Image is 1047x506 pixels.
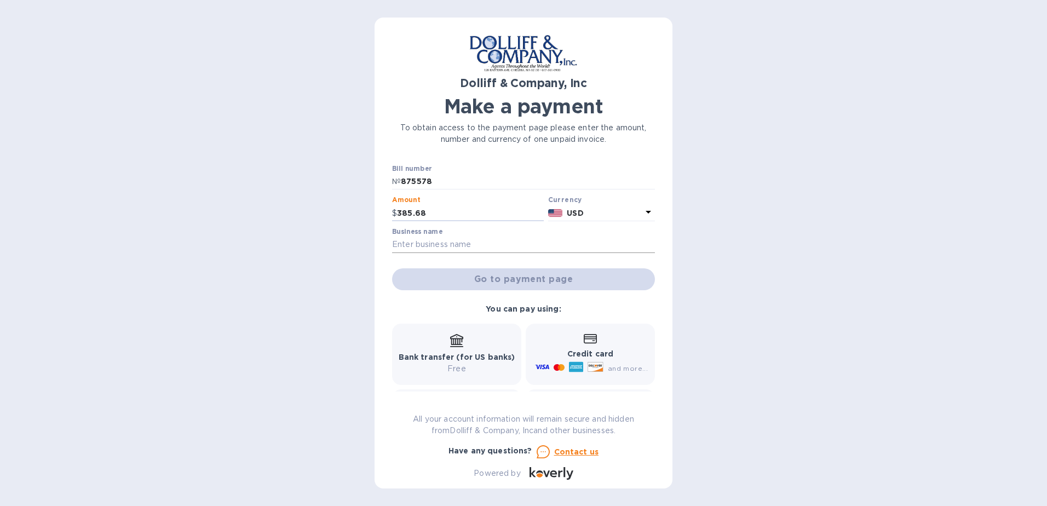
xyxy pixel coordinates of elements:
input: Enter bill number [401,174,655,190]
b: Bank transfer (for US banks) [399,353,515,361]
h1: Make a payment [392,95,655,118]
b: You can pay using: [486,304,561,313]
p: $ [392,208,397,219]
p: All your account information will remain secure and hidden from Dolliff & Company, Inc and other ... [392,413,655,436]
b: USD [567,209,583,217]
b: Have any questions? [448,446,532,455]
img: USD [548,209,563,217]
b: Currency [548,196,582,204]
u: Contact us [554,447,599,456]
p: № [392,176,401,187]
input: Enter business name [392,237,655,253]
b: Dolliff & Company, Inc [460,76,587,90]
p: Powered by [474,468,520,479]
label: Business name [392,228,442,235]
p: Free [399,363,515,375]
input: 0.00 [397,205,544,221]
span: and more... [608,364,648,372]
label: Amount [392,197,420,204]
b: Credit card [567,349,613,358]
p: To obtain access to the payment page please enter the amount, number and currency of one unpaid i... [392,122,655,145]
label: Bill number [392,165,432,172]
